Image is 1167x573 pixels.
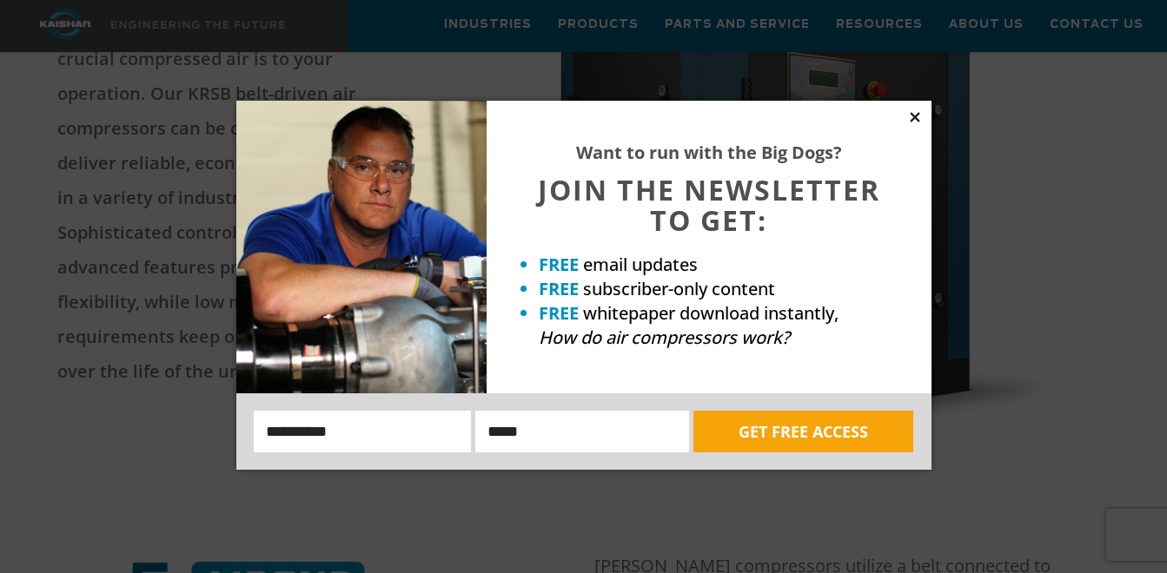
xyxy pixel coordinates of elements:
span: email updates [583,253,698,276]
button: Close [907,109,923,125]
strong: FREE [539,253,579,276]
span: whitepaper download instantly, [583,301,839,325]
em: How do air compressors work? [539,326,790,349]
input: Name: [254,411,472,452]
strong: FREE [539,277,579,300]
span: JOIN THE NEWSLETTER TO GET: [538,171,880,239]
strong: Want to run with the Big Dogs? [576,141,842,164]
button: GET FREE ACCESS [693,411,913,452]
strong: FREE [539,301,579,325]
span: subscriber-only content [583,277,775,300]
input: Email [475,411,689,452]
